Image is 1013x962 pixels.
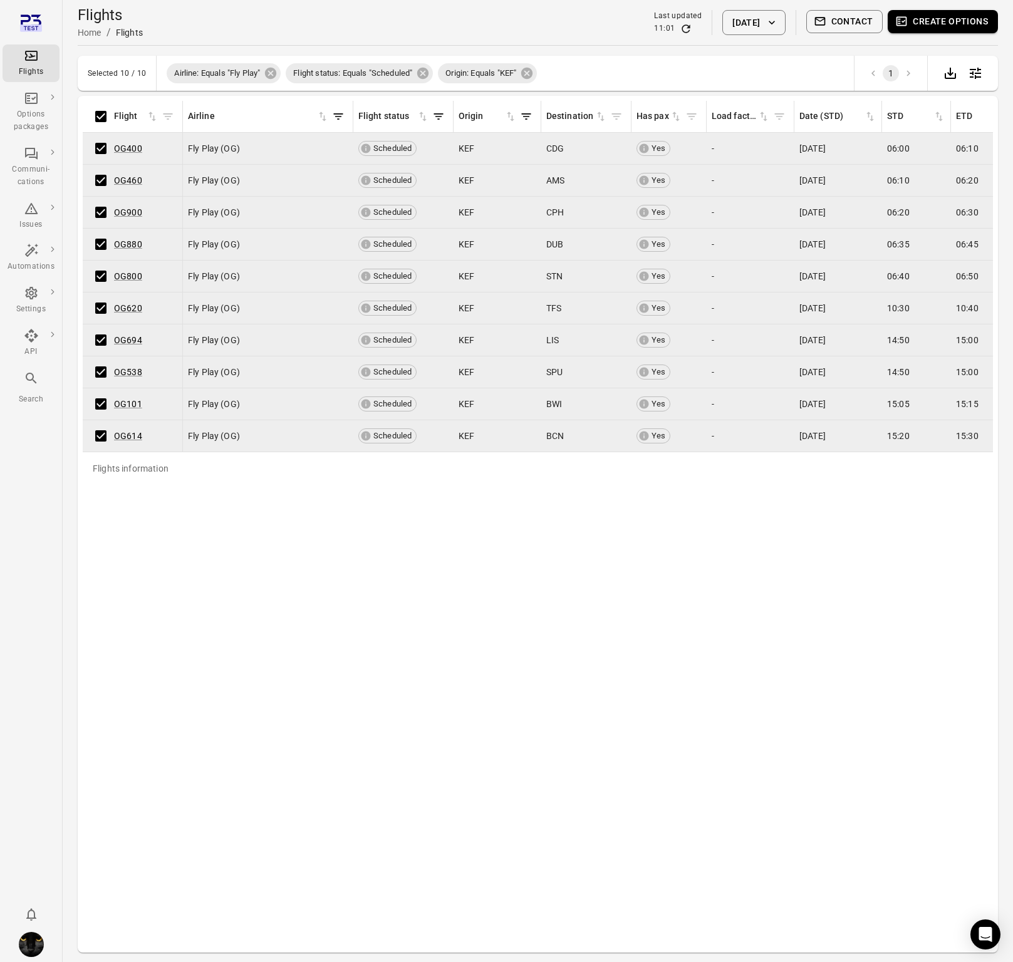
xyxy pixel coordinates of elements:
button: Iris [14,927,49,962]
span: KEF [459,430,474,442]
div: Load factor [712,110,757,123]
span: KEF [459,142,474,155]
div: Origin [459,110,504,123]
span: 15:00 [956,366,979,378]
span: Fly Play (OG) [188,206,240,219]
span: 06:00 [887,142,910,155]
span: [DATE] [799,430,826,442]
a: Options packages [3,87,60,137]
span: Load factor [712,110,770,123]
div: - [712,366,789,378]
span: Yes [647,302,670,314]
button: Filter by flight status [429,107,448,126]
a: Flights [3,44,60,82]
a: Home [78,28,101,38]
span: Fly Play (OG) [188,270,240,282]
a: OG800 [114,271,142,281]
span: Scheduled [369,302,416,314]
span: Yes [647,174,670,187]
div: Sort by origin in ascending order [459,110,517,123]
span: Scheduled [369,398,416,410]
div: - [712,142,789,155]
button: Search [3,367,60,409]
div: Destination [546,110,595,123]
a: Settings [3,282,60,319]
div: API [8,346,55,358]
div: Flight status: Equals "Scheduled" [286,63,433,83]
button: Filter by airline [329,107,348,126]
span: 15:30 [956,430,979,442]
span: KEF [459,206,474,219]
div: Automations [8,261,55,273]
button: Contact [806,10,883,33]
span: 15:20 [887,430,910,442]
a: OG460 [114,175,142,185]
span: Yes [647,430,670,442]
div: - [712,398,789,410]
div: Selected 10 / 10 [88,69,146,78]
a: OG620 [114,303,142,313]
span: Flight [114,110,158,123]
span: 14:50 [887,366,910,378]
span: Yes [647,142,670,155]
span: 06:45 [956,238,979,251]
div: STD [887,110,933,123]
div: - [712,174,789,187]
a: Communi-cations [3,142,60,192]
span: Origin: Equals "KEF" [438,67,524,80]
span: Filter by load factor [770,107,789,126]
span: 15:15 [956,398,979,410]
button: Filter by flight [158,107,177,126]
div: Last updated [654,10,702,23]
button: [DATE] [722,10,785,35]
div: Airline [188,110,316,123]
span: [DATE] [799,302,826,314]
span: Fly Play (OG) [188,302,240,314]
span: Date (STD) [799,110,876,123]
button: Filter by has pax [682,107,701,126]
a: OG538 [114,367,142,377]
span: Flight status: Equals "Scheduled" [286,67,420,80]
div: Sort by has pax in ascending order [636,110,682,123]
span: Yes [647,398,670,410]
span: Fly Play (OG) [188,430,240,442]
span: DUB [546,238,563,251]
span: 15:00 [956,334,979,346]
span: 06:35 [887,238,910,251]
span: 15:05 [887,398,910,410]
span: Scheduled [369,174,416,187]
span: BWI [546,398,562,410]
div: Flights [8,66,55,78]
span: 06:10 [956,142,979,155]
span: [DATE] [799,206,826,219]
span: Filter by origin [517,107,536,126]
span: KEF [459,302,474,314]
span: AMS [546,174,564,187]
a: OG880 [114,239,142,249]
div: Open Intercom Messenger [970,919,1000,949]
span: 06:20 [956,174,979,187]
span: SPU [546,366,563,378]
li: / [106,25,111,40]
span: Yes [647,206,670,219]
span: Airline [188,110,329,123]
span: 06:40 [887,270,910,282]
button: Filter by destination [607,107,626,126]
div: Has pax [636,110,670,123]
div: ETD [956,110,1002,123]
h1: Flights [78,5,143,25]
span: STD [887,110,945,123]
span: 14:50 [887,334,910,346]
div: Flight [114,110,146,123]
span: Yes [647,238,670,251]
nav: pagination navigation [865,65,917,81]
div: Export data [938,61,963,86]
div: - [712,270,789,282]
button: Refresh data [680,23,692,35]
span: Fly Play (OG) [188,238,240,251]
nav: Breadcrumbs [78,25,143,40]
span: [DATE] [799,142,826,155]
span: Scheduled [369,366,416,378]
span: KEF [459,174,474,187]
button: Notifications [19,902,44,927]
